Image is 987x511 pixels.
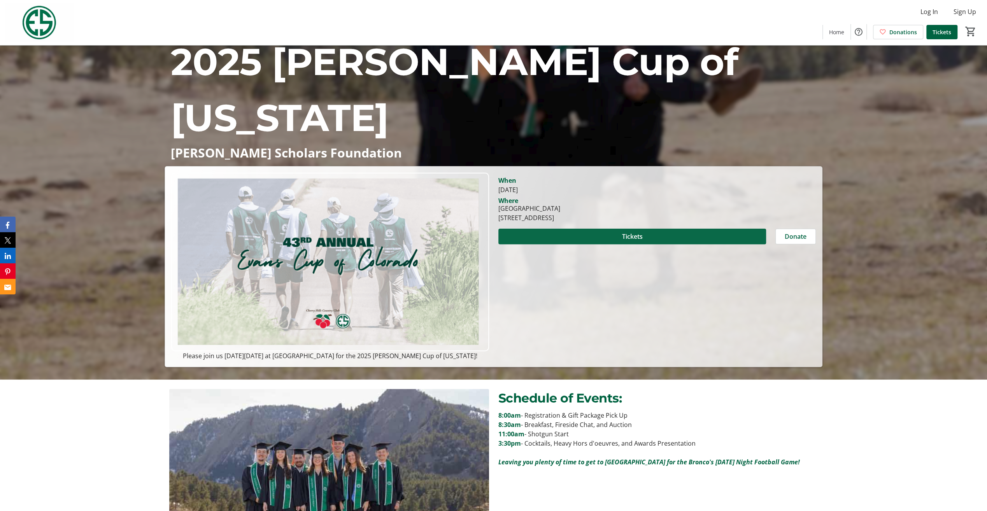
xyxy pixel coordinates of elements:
p: - Registration & Gift Package Pick Up [498,411,818,420]
p: - Breakfast, Fireside Chat, and Auction [498,420,818,429]
div: When [498,176,516,185]
span: Log In [920,7,938,16]
strong: 8:30am [498,420,521,429]
a: Tickets [926,25,957,39]
p: Please join us [DATE][DATE] at [GEOGRAPHIC_DATA] for the 2025 [PERSON_NAME] Cup of [US_STATE]! [171,351,489,360]
div: [GEOGRAPHIC_DATA] [498,204,560,213]
em: Leaving you plenty of time to get to [GEOGRAPHIC_DATA] for the Bronco's [DATE] Night Football Game! [498,458,800,466]
span: Tickets [933,28,951,36]
span: Home [829,28,844,36]
span: Sign Up [954,7,976,16]
div: [STREET_ADDRESS] [498,213,560,222]
span: Donations [889,28,917,36]
span: Donate [785,232,806,241]
button: Tickets [498,229,766,244]
a: Home [823,25,850,39]
button: Sign Up [947,5,982,18]
img: Evans Scholars Foundation's Logo [5,3,74,42]
a: Donations [873,25,923,39]
strong: 11:00am [498,430,524,438]
span: Tickets [622,232,642,241]
p: - Shotgun Start [498,429,818,439]
button: Help [851,24,866,40]
button: Log In [914,5,944,18]
div: Where [498,198,518,204]
div: [DATE] [498,185,816,194]
p: - Cocktails, Heavy Hors d'oeuvres, and Awards Presentation [498,439,818,448]
button: Cart [964,24,978,38]
p: [PERSON_NAME] Scholars Foundation [171,146,816,159]
strong: 3:30pm [498,439,521,448]
img: Campaign CTA Media Photo [171,173,489,351]
button: Donate [775,229,816,244]
strong: 8:00am [498,411,521,420]
p: Schedule of Events: [498,389,818,408]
